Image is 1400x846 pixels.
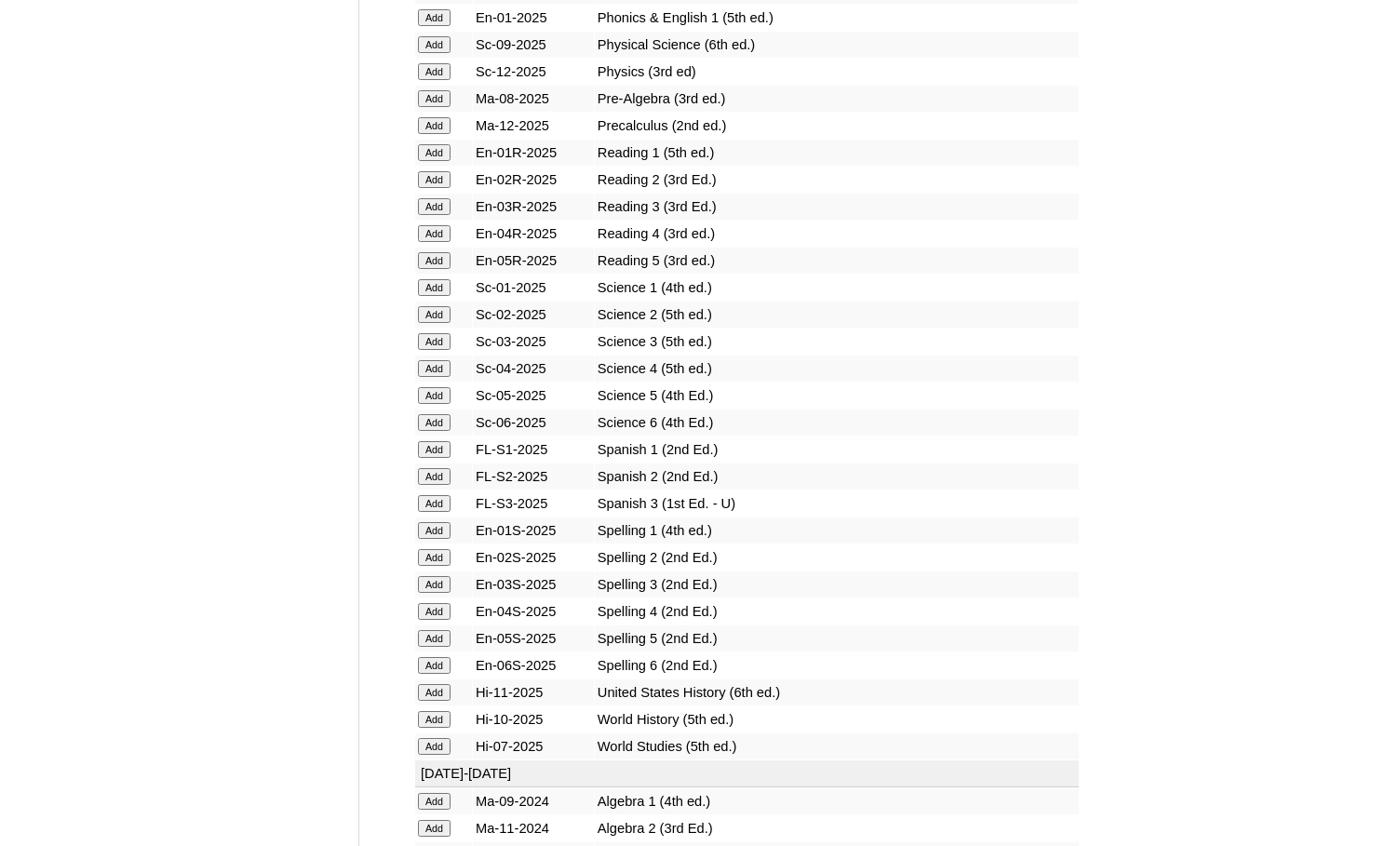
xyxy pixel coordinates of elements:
input: Add [418,495,451,512]
input: Add [418,306,451,323]
input: Add [418,171,451,188]
td: FL-S1-2025 [473,436,594,463]
td: En-02S-2025 [473,544,594,571]
input: Add [418,414,451,431]
td: Ma-11-2024 [473,815,594,841]
td: En-04R-2025 [473,221,594,247]
td: Hi-11-2025 [473,679,594,705]
td: Science 5 (4th Ed.) [595,383,1079,409]
td: En-03R-2025 [473,194,594,220]
td: Spelling 6 (2nd Ed.) [595,652,1079,678]
input: Add [418,90,451,107]
input: Add [418,441,451,458]
td: Science 3 (5th ed.) [595,329,1079,355]
td: Reading 2 (3rd Ed.) [595,167,1079,193]
td: Sc-06-2025 [473,410,594,436]
td: Spanish 2 (2nd Ed.) [595,463,1079,490]
td: Sc-01-2025 [473,275,594,301]
input: Add [418,738,451,755]
td: En-06S-2025 [473,652,594,678]
td: En-04S-2025 [473,598,594,624]
input: Add [418,360,451,377]
td: Hi-10-2025 [473,706,594,732]
td: [DATE]-[DATE] [415,760,1079,788]
td: Science 6 (4th Ed.) [595,410,1079,436]
input: Add [418,225,451,242]
td: Spelling 1 (4th ed.) [595,517,1079,544]
td: Spelling 5 (2nd Ed.) [595,625,1079,651]
td: En-05R-2025 [473,248,594,274]
input: Add [418,793,451,810]
input: Add [418,657,451,674]
td: Physical Science (6th ed.) [595,32,1079,58]
td: Sc-12-2025 [473,59,594,85]
td: Ma-08-2025 [473,86,594,112]
td: Sc-02-2025 [473,302,594,328]
td: Spanish 1 (2nd Ed.) [595,436,1079,463]
td: Ma-09-2024 [473,788,594,814]
td: Spelling 4 (2nd Ed.) [595,598,1079,624]
td: En-01S-2025 [473,517,594,544]
input: Add [418,279,451,296]
input: Add [418,117,451,134]
input: Add [418,684,451,701]
input: Add [418,576,451,593]
td: En-05S-2025 [473,625,594,651]
td: En-02R-2025 [473,167,594,193]
td: Reading 1 (5th ed.) [595,140,1079,166]
td: Spanish 3 (1st Ed. - U) [595,490,1079,517]
td: Sc-09-2025 [473,32,594,58]
td: Ma-12-2025 [473,113,594,139]
td: Reading 5 (3rd ed.) [595,248,1079,274]
td: FL-S2-2025 [473,463,594,490]
input: Add [418,144,451,161]
input: Add [418,522,451,539]
td: FL-S3-2025 [473,490,594,517]
td: Algebra 2 (3rd Ed.) [595,815,1079,841]
td: Spelling 2 (2nd Ed.) [595,544,1079,571]
input: Add [418,63,451,80]
td: Precalculus (2nd ed.) [595,113,1079,139]
td: Science 2 (5th ed.) [595,302,1079,328]
td: Sc-05-2025 [473,383,594,409]
td: Reading 3 (3rd Ed.) [595,194,1079,220]
td: Science 1 (4th ed.) [595,275,1079,301]
td: United States History (6th ed.) [595,679,1079,705]
td: En-01R-2025 [473,140,594,166]
td: World History (5th ed.) [595,706,1079,732]
td: Physics (3rd ed) [595,59,1079,85]
td: Algebra 1 (4th ed.) [595,788,1079,814]
input: Add [418,630,451,647]
td: Spelling 3 (2nd Ed.) [595,571,1079,598]
td: Sc-03-2025 [473,329,594,355]
input: Add [418,36,451,53]
input: Add [418,198,451,215]
input: Add [418,603,451,620]
input: Add [418,549,451,566]
input: Add [418,387,451,404]
input: Add [418,333,451,350]
td: Science 4 (5th ed.) [595,356,1079,382]
input: Add [418,468,451,485]
td: En-03S-2025 [473,571,594,598]
td: En-01-2025 [473,5,594,31]
input: Add [418,820,451,837]
input: Add [418,9,451,26]
td: Phonics & English 1 (5th ed.) [595,5,1079,31]
input: Add [418,252,451,269]
td: Reading 4 (3rd ed.) [595,221,1079,247]
td: Sc-04-2025 [473,356,594,382]
td: Pre-Algebra (3rd ed.) [595,86,1079,112]
td: Hi-07-2025 [473,733,594,759]
td: World Studies (5th ed.) [595,733,1079,759]
input: Add [418,711,451,728]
